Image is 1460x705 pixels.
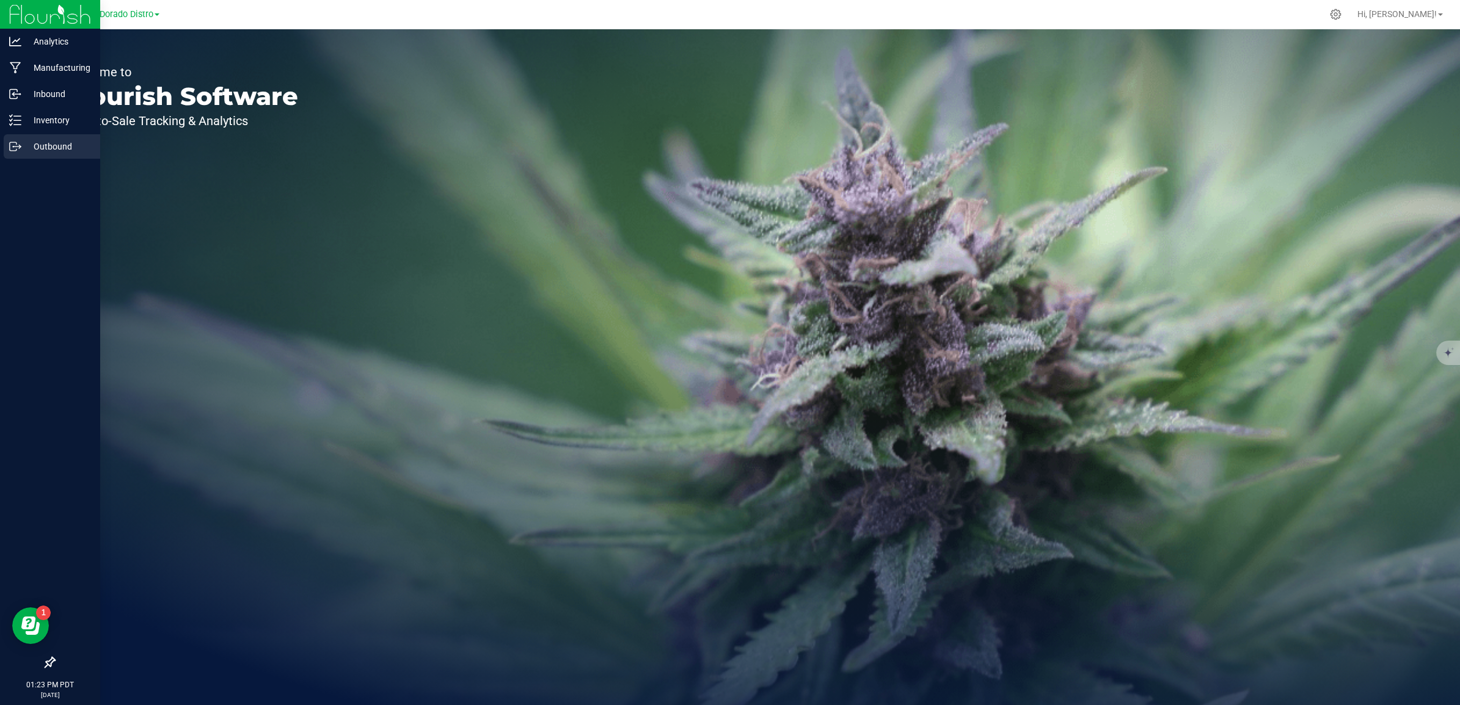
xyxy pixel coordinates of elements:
[21,60,95,75] p: Manufacturing
[5,690,95,700] p: [DATE]
[1328,9,1343,20] div: Manage settings
[66,115,298,127] p: Seed-to-Sale Tracking & Analytics
[9,62,21,74] inline-svg: Manufacturing
[90,9,153,20] span: El Dorado Distro
[66,66,298,78] p: Welcome to
[36,606,51,620] iframe: Resource center unread badge
[9,35,21,48] inline-svg: Analytics
[21,139,95,154] p: Outbound
[9,88,21,100] inline-svg: Inbound
[9,140,21,153] inline-svg: Outbound
[21,87,95,101] p: Inbound
[21,113,95,128] p: Inventory
[21,34,95,49] p: Analytics
[5,679,95,690] p: 01:23 PM PDT
[66,84,298,109] p: Flourish Software
[12,607,49,644] iframe: Resource center
[9,114,21,126] inline-svg: Inventory
[1357,9,1437,19] span: Hi, [PERSON_NAME]!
